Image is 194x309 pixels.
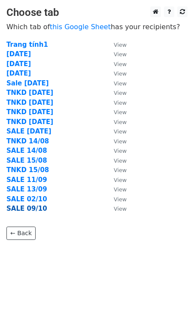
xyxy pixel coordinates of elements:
a: View [105,185,127,193]
a: TNKD 14/08 [6,137,49,145]
small: View [114,138,127,145]
a: View [105,50,127,58]
small: View [114,148,127,154]
a: SALE 02/10 [6,195,47,203]
a: SALE 13/09 [6,185,47,193]
small: View [114,206,127,212]
small: View [114,119,127,125]
a: [DATE] [6,60,31,68]
small: View [114,186,127,193]
a: TNKD [DATE] [6,108,53,116]
a: View [105,166,127,174]
a: View [105,60,127,68]
a: View [105,147,127,154]
a: View [105,195,127,203]
a: View [105,127,127,135]
small: View [114,196,127,203]
a: TNKD [DATE] [6,118,53,126]
small: View [114,128,127,135]
small: View [114,61,127,67]
a: TNKD [DATE] [6,89,53,97]
small: View [114,100,127,106]
a: SALE 09/10 [6,205,47,212]
a: SALE 11/09 [6,176,47,184]
a: View [105,99,127,106]
a: View [105,79,127,87]
small: View [114,177,127,183]
a: TNKD [DATE] [6,99,53,106]
small: View [114,80,127,87]
small: View [114,42,127,48]
a: TNKD 15/08 [6,166,49,174]
p: Which tab of has your recipients? [6,22,188,31]
small: View [114,90,127,96]
a: View [105,157,127,164]
small: View [114,70,127,77]
a: Trang tính1 [6,41,48,48]
a: View [105,41,127,48]
small: View [114,167,127,173]
a: View [105,70,127,77]
a: View [105,176,127,184]
a: SALE [DATE] [6,127,52,135]
a: Sale [DATE] [6,79,49,87]
a: View [105,89,127,97]
a: this Google Sheet [50,23,111,31]
small: View [114,51,127,58]
small: View [114,109,127,115]
a: View [105,118,127,126]
a: View [105,137,127,145]
h3: Choose tab [6,6,188,19]
a: SALE 14/08 [6,147,47,154]
a: ← Back [6,227,36,240]
a: View [105,108,127,116]
a: View [105,205,127,212]
a: SALE 15/08 [6,157,47,164]
small: View [114,158,127,164]
a: [DATE] [6,50,31,58]
iframe: Chat Widget [151,268,194,309]
a: [DATE] [6,70,31,77]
